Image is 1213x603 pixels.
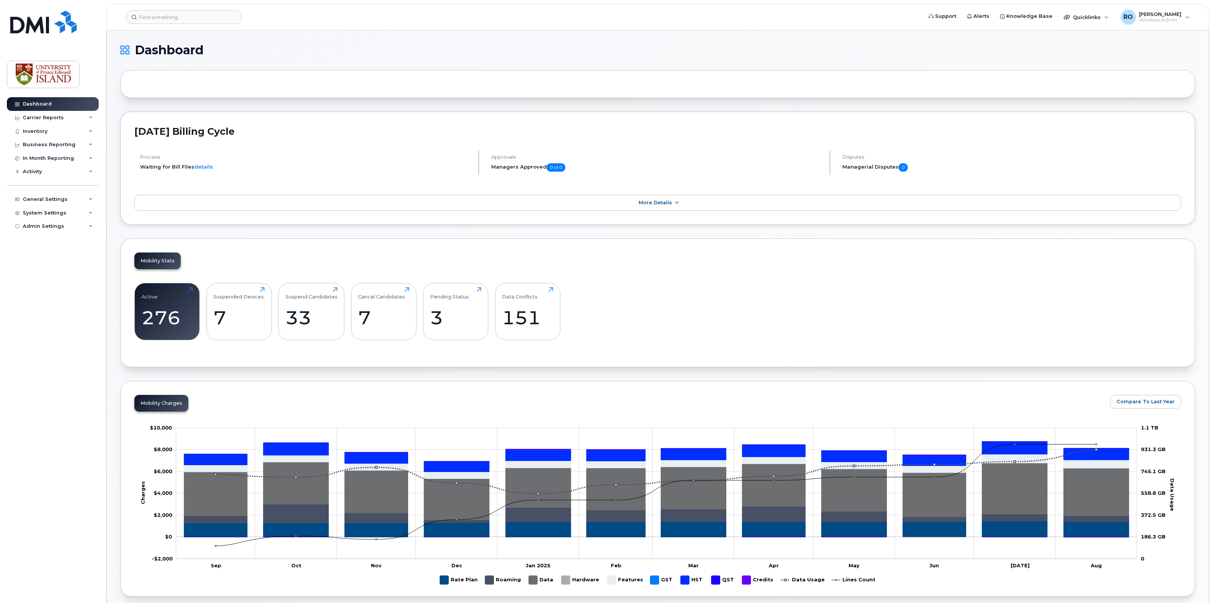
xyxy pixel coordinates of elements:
h4: Process [140,154,472,160]
g: Rate Plan [440,573,478,587]
tspan: Sep [211,562,221,568]
g: $0 [154,446,172,452]
tspan: $2,000 [154,511,172,518]
h4: Approvals [491,154,823,160]
tspan: Jun [929,562,939,568]
g: Credits [184,448,1129,537]
li: Waiting for Bill Files [140,163,472,170]
div: 33 [286,306,338,329]
div: Pending Status [430,287,469,300]
div: Suspended Devices [213,287,264,300]
div: Cancel Candidates [358,287,405,300]
span: 0 [899,163,908,172]
g: Legend [440,573,875,587]
tspan: May [849,562,860,568]
div: Suspend Candidates [286,287,338,300]
tspan: Dec [451,562,462,568]
tspan: 745.1 GB [1141,468,1166,474]
div: 7 [358,306,409,329]
g: Hardware [562,573,600,587]
g: Data [184,462,1129,519]
g: $0 [150,424,172,430]
h5: Managers Approved [491,163,823,172]
g: HST [681,573,704,587]
button: Compare To Last Year [1110,395,1181,409]
g: Features [184,454,1129,479]
tspan: Apr [768,562,779,568]
div: 7 [213,306,265,329]
tspan: $6,000 [154,468,172,474]
tspan: 186.3 GB [1141,534,1166,540]
div: 3 [430,306,481,329]
h5: Managerial Disputes [842,163,1181,172]
g: Features [607,573,643,587]
g: GST [650,573,673,587]
a: Data Conflicts151 [502,287,553,336]
g: Data [529,573,554,587]
span: 0 of 0 [547,163,565,172]
g: Lines Count [832,573,875,587]
g: $0 [154,511,172,518]
g: $0 [154,468,172,474]
tspan: Jan 2025 [526,562,551,568]
g: Roaming [184,504,1129,523]
tspan: Oct [291,562,301,568]
tspan: 931.3 GB [1141,446,1166,452]
tspan: [DATE] [1011,562,1030,568]
tspan: 558.8 GB [1141,490,1166,496]
tspan: $0 [165,534,172,540]
div: 276 [142,306,193,329]
g: Credits [742,573,774,587]
g: HST [184,442,1129,472]
span: Compare To Last Year [1117,398,1175,405]
tspan: 1.1 TB [1141,424,1158,430]
g: QST [711,573,735,587]
h4: Disputes [842,154,1181,160]
div: Active [142,287,158,300]
tspan: 372.5 GB [1141,511,1166,518]
tspan: $8,000 [154,446,172,452]
tspan: Data Usage [1170,478,1176,511]
h2: [DATE] Billing Cycle [134,126,1181,137]
tspan: Charges [140,481,146,504]
span: Dashboard [135,44,203,56]
a: Active276 [142,287,193,336]
a: Pending Status3 [430,287,481,336]
g: Rate Plan [184,521,1129,537]
tspan: $10,000 [150,424,172,430]
tspan: Nov [371,562,382,568]
g: Roaming [485,573,521,587]
tspan: 0 [1141,555,1144,561]
div: Data Conflicts [502,287,538,300]
a: Suspended Devices7 [213,287,265,336]
a: Suspend Candidates33 [286,287,338,336]
tspan: $4,000 [154,490,172,496]
g: $0 [154,490,172,496]
span: More Details [639,200,672,205]
tspan: Feb [611,562,621,568]
g: $0 [152,555,173,561]
g: Data Usage [781,573,825,587]
tspan: -$2,000 [152,555,173,561]
div: 151 [502,306,553,329]
a: Cancel Candidates7 [358,287,409,336]
tspan: Aug [1090,562,1102,568]
a: details [194,164,213,170]
tspan: Mar [689,562,699,568]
